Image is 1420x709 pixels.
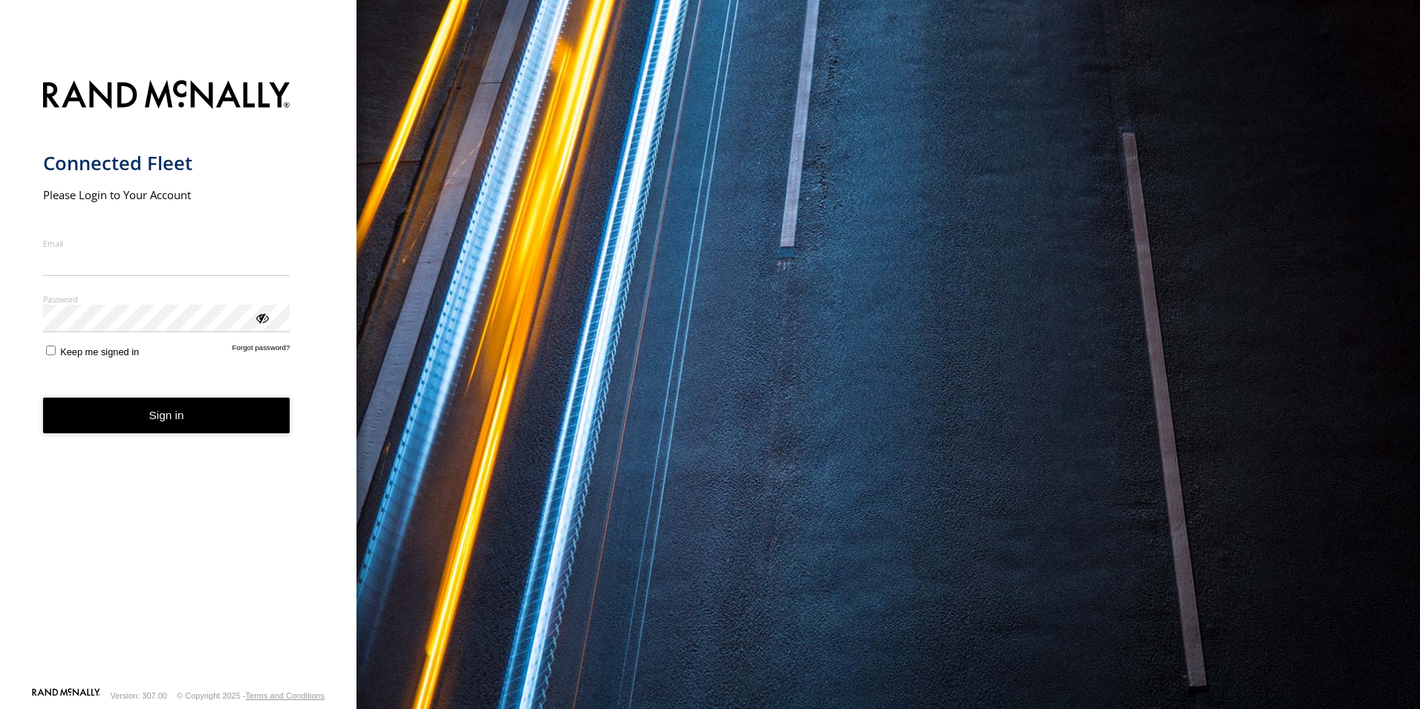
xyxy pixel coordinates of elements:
[43,187,290,202] h2: Please Login to Your Account
[111,691,167,700] div: Version: 307.00
[32,688,100,703] a: Visit our Website
[254,310,269,325] div: ViewPassword
[43,71,314,687] form: main
[43,151,290,175] h1: Connected Fleet
[46,346,56,355] input: Keep me signed in
[177,691,325,700] div: © Copyright 2025 -
[246,691,325,700] a: Terms and Conditions
[43,398,290,434] button: Sign in
[43,77,290,115] img: Rand McNally
[43,238,290,249] label: Email
[232,343,290,357] a: Forgot password?
[60,346,139,357] span: Keep me signed in
[43,294,290,305] label: Password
